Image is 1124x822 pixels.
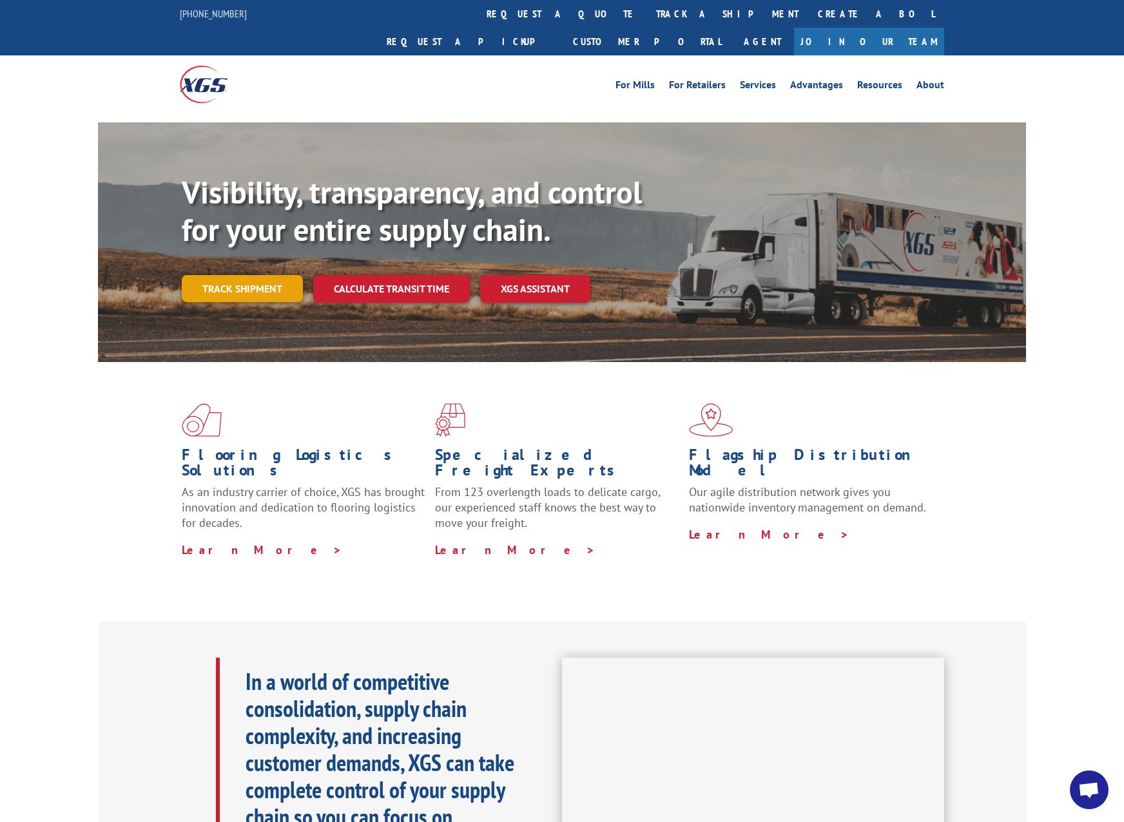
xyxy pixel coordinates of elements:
[615,80,655,94] a: For Mills
[740,80,776,94] a: Services
[182,484,425,530] span: As an industry carrier of choice, XGS has brought innovation and dedication to flooring logistics...
[669,80,726,94] a: For Retailers
[435,484,679,542] p: From 123 overlength loads to delicate cargo, our experienced staff knows the best way to move you...
[790,80,843,94] a: Advantages
[377,28,563,55] a: Request a pickup
[182,172,642,249] b: Visibility, transparency, and control for your entire supply chain.
[182,447,425,484] h1: Flooring Logistics Solutions
[480,275,590,303] a: XGS ASSISTANT
[182,542,342,557] a: Learn More >
[182,275,303,302] a: Track shipment
[180,7,247,20] a: [PHONE_NUMBER]
[794,28,944,55] a: Join Our Team
[1070,770,1109,809] a: Open chat
[435,542,596,557] a: Learn More >
[731,28,794,55] a: Agent
[182,403,222,437] img: xgs-icon-total-supply-chain-intelligence-red
[313,275,470,303] a: Calculate transit time
[435,447,679,484] h1: Specialized Freight Experts
[689,447,933,484] h1: Flagship Distribution Model
[689,484,926,515] span: Our agile distribution network gives you nationwide inventory management on demand.
[857,80,902,94] a: Resources
[916,80,944,94] a: About
[435,403,465,437] img: xgs-icon-focused-on-flooring-red
[689,403,733,437] img: xgs-icon-flagship-distribution-model-red
[563,28,731,55] a: Customer Portal
[689,527,849,542] a: Learn More >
